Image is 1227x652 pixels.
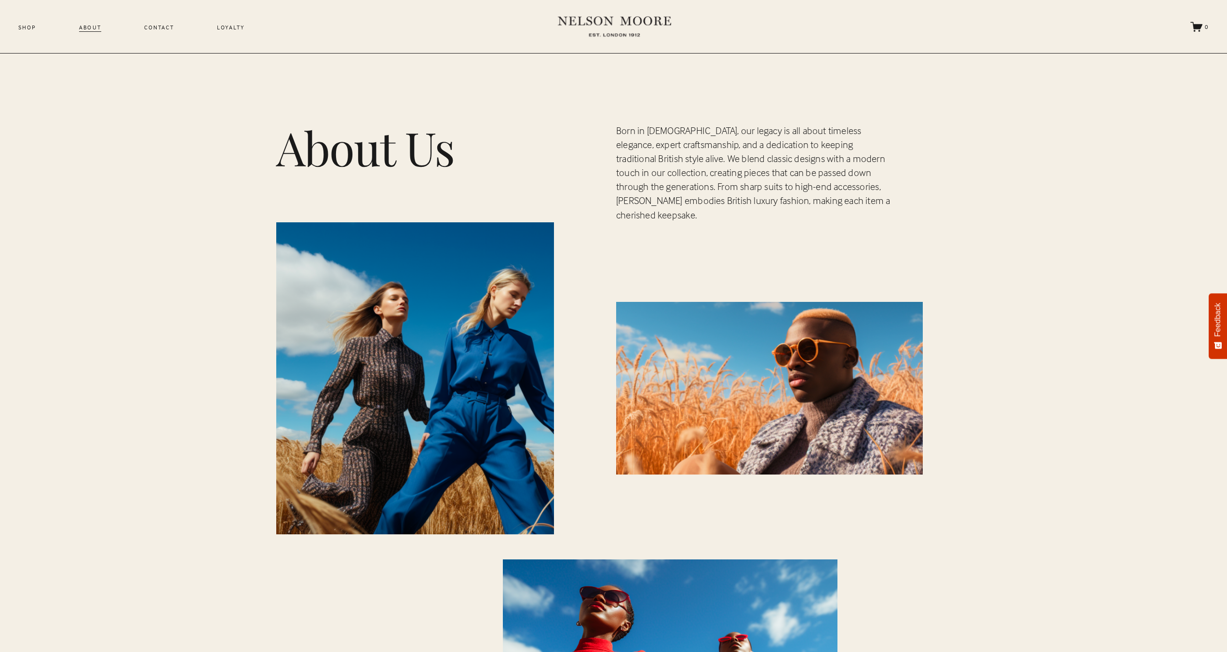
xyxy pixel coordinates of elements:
[616,123,894,222] p: Born in [DEMOGRAPHIC_DATA], our legacy is all about timeless elegance, expert craftsmanship, and ...
[558,12,671,41] img: Nelson Moore
[18,22,36,33] a: Shop
[144,22,174,33] a: Contact
[1205,23,1209,30] span: 0
[276,116,455,178] span: About Us
[79,22,101,33] a: About
[1209,293,1227,359] button: Feedback - Show survey
[217,22,245,33] a: Loyalty
[1214,303,1222,337] span: Feedback
[1190,21,1209,33] a: 0 items in cart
